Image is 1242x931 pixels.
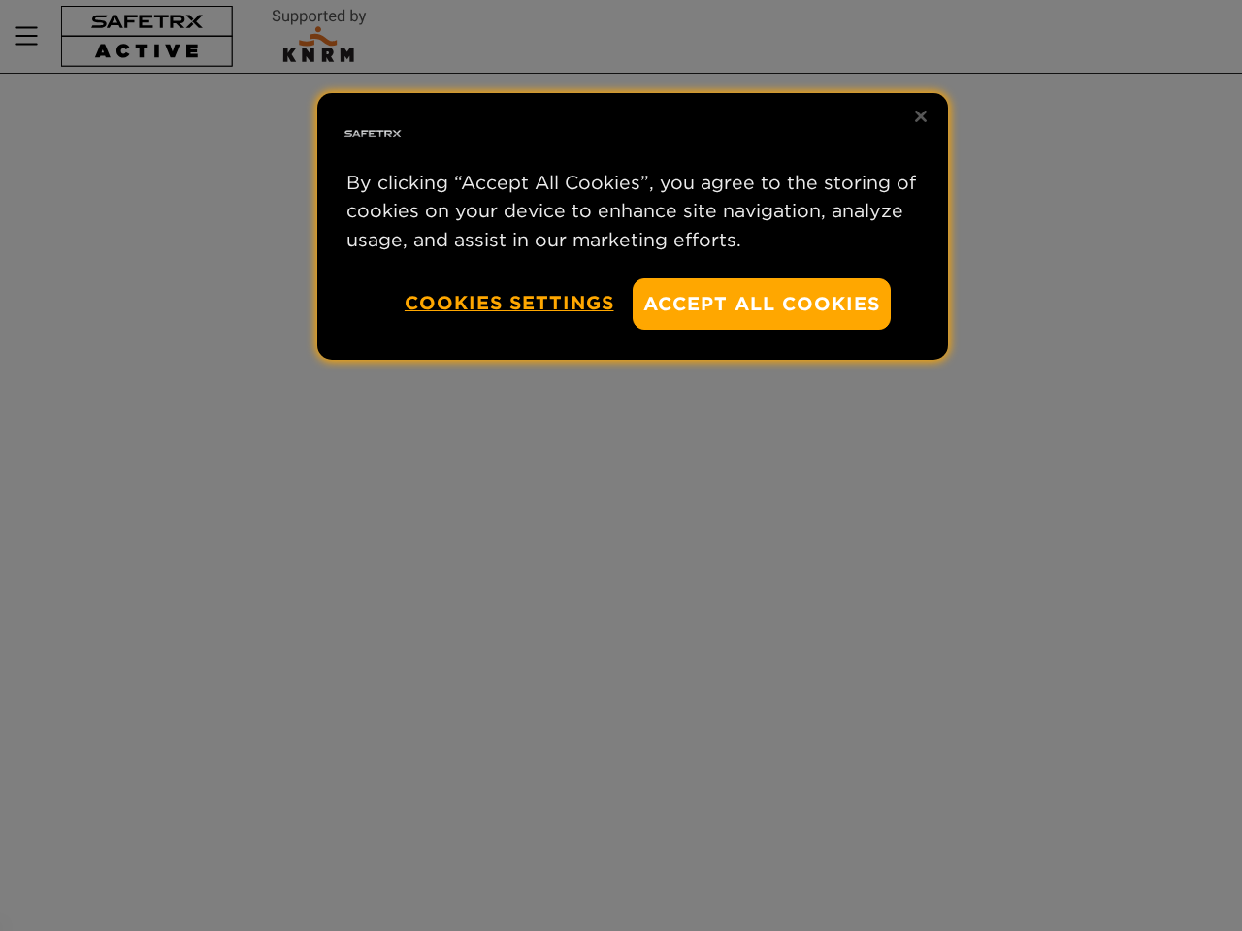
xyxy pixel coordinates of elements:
img: Safe Tracks [342,103,404,165]
button: Cookies Settings [405,278,614,328]
button: Accept All Cookies [633,278,891,330]
div: Privacy [317,93,948,360]
button: Close [899,95,942,138]
p: By clicking “Accept All Cookies”, you agree to the storing of cookies on your device to enhance s... [346,169,919,254]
